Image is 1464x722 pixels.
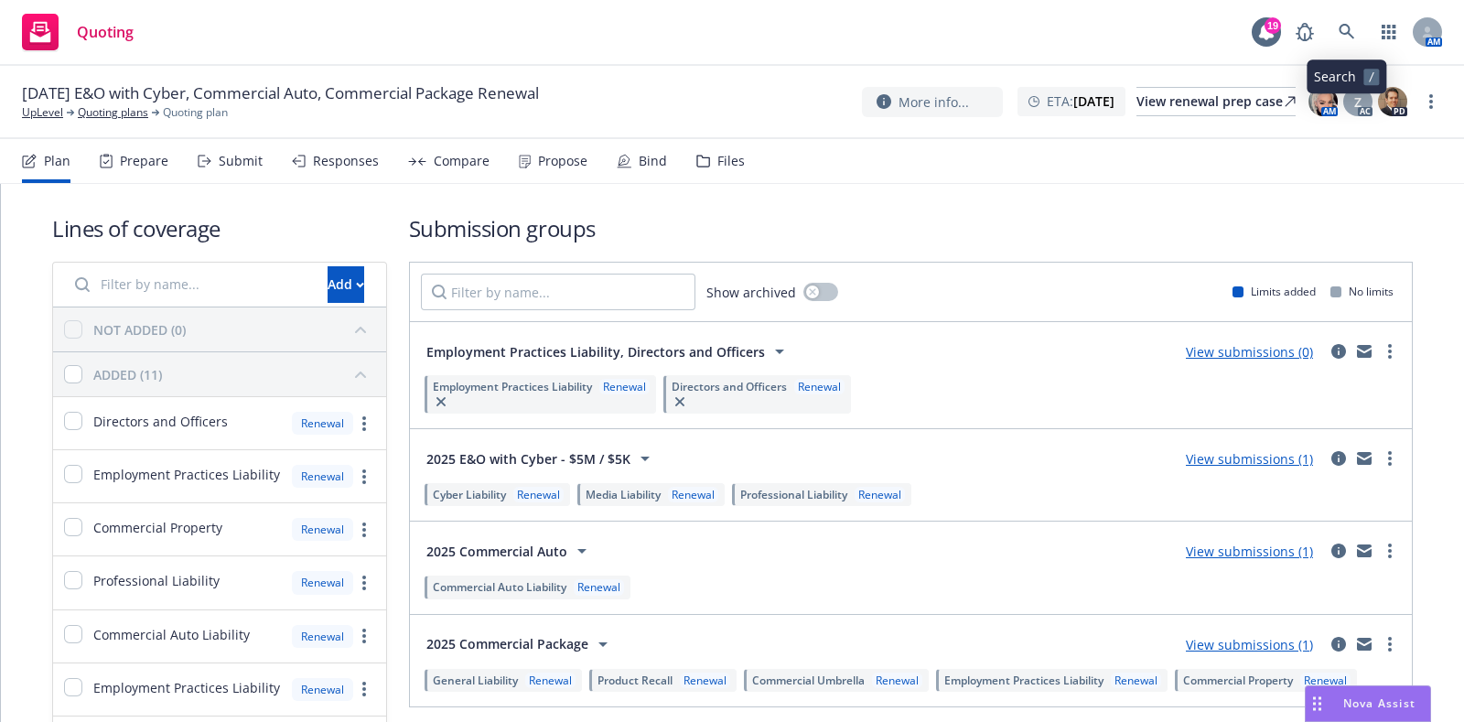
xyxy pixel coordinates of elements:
a: more [1420,91,1442,113]
div: Bind [639,154,667,168]
a: Switch app [1371,14,1407,50]
span: Media Liability [586,487,661,502]
a: more [1379,540,1401,562]
span: ETA : [1047,92,1114,111]
div: Renewal [513,487,564,502]
a: View submissions (1) [1186,450,1313,468]
span: Commercial Auto Liability [93,625,250,644]
div: 19 [1265,17,1281,34]
a: View renewal prep case [1136,87,1296,116]
strong: [DATE] [1073,92,1114,110]
span: Commercial Auto Liability [433,579,566,595]
div: Renewal [292,678,353,701]
span: Quoting plan [163,104,228,121]
div: Files [717,154,745,168]
a: Quoting [15,6,141,58]
span: Employment Practices Liability [944,673,1103,688]
button: 2025 E&O with Cyber - $5M / $5K [421,440,662,477]
div: Limits added [1233,284,1316,299]
a: mail [1353,340,1375,362]
div: Renewal [292,412,353,435]
a: mail [1353,540,1375,562]
button: More info... [862,87,1003,117]
div: Renewal [292,571,353,594]
div: Renewal [855,487,905,502]
div: View renewal prep case [1136,88,1296,115]
div: Responses [313,154,379,168]
div: Renewal [872,673,922,688]
a: more [353,466,375,488]
a: circleInformation [1328,447,1350,469]
div: Renewal [599,379,650,394]
input: Filter by name... [421,274,695,310]
div: Compare [434,154,490,168]
div: Prepare [120,154,168,168]
a: Report a Bug [1286,14,1323,50]
a: more [1379,633,1401,655]
a: more [353,519,375,541]
a: View submissions (1) [1186,636,1313,653]
span: [DATE] E&O with Cyber, Commercial Auto, Commercial Package Renewal [22,82,539,104]
button: 2025 Commercial Package [421,626,619,663]
span: Directors and Officers [672,379,787,394]
span: General Liability [433,673,518,688]
a: more [1379,447,1401,469]
img: photo [1378,87,1407,116]
a: circleInformation [1328,633,1350,655]
span: Z [1354,92,1362,112]
h1: Submission groups [409,213,1413,243]
button: Employment Practices Liability, Directors and Officers [421,333,796,370]
span: Show archived [706,283,796,302]
button: 2025 Commercial Auto [421,533,598,569]
button: Add [328,266,364,303]
span: More info... [899,92,969,112]
a: Quoting plans [78,104,148,121]
button: ADDED (11) [93,360,375,389]
div: Renewal [574,579,624,595]
span: Employment Practices Liability [93,465,280,484]
div: Renewal [292,625,353,648]
div: Renewal [525,673,576,688]
a: more [353,678,375,700]
input: Filter by name... [64,266,317,303]
h1: Lines of coverage [52,213,387,243]
a: UpLevel [22,104,63,121]
a: View submissions (1) [1186,543,1313,560]
span: Nova Assist [1343,695,1416,711]
span: Employment Practices Liability [433,379,592,394]
div: Renewal [794,379,845,394]
a: mail [1353,633,1375,655]
span: 2025 E&O with Cyber - $5M / $5K [426,449,630,469]
img: photo [1308,87,1338,116]
span: Professional Liability [740,487,847,502]
div: Renewal [680,673,730,688]
a: Search [1329,14,1365,50]
a: more [353,625,375,647]
span: Employment Practices Liability, Directors and Officers [426,342,765,361]
span: Quoting [77,25,134,39]
button: Nova Assist [1305,685,1431,722]
span: Professional Liability [93,571,220,590]
div: Renewal [292,518,353,541]
div: Plan [44,154,70,168]
span: Cyber Liability [433,487,506,502]
div: Renewal [668,487,718,502]
a: mail [1353,447,1375,469]
span: Commercial Property [1183,673,1293,688]
a: circleInformation [1328,540,1350,562]
a: more [353,572,375,594]
div: Renewal [292,465,353,488]
a: View submissions (0) [1186,343,1313,361]
a: circleInformation [1328,340,1350,362]
div: Renewal [1111,673,1161,688]
a: more [1379,340,1401,362]
button: NOT ADDED (0) [93,315,375,344]
span: Commercial Umbrella [752,673,865,688]
div: NOT ADDED (0) [93,320,186,339]
div: Renewal [1300,673,1351,688]
div: No limits [1330,284,1394,299]
a: more [353,413,375,435]
div: Propose [538,154,587,168]
span: Commercial Property [93,518,222,537]
span: 2025 Commercial Auto [426,542,567,561]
